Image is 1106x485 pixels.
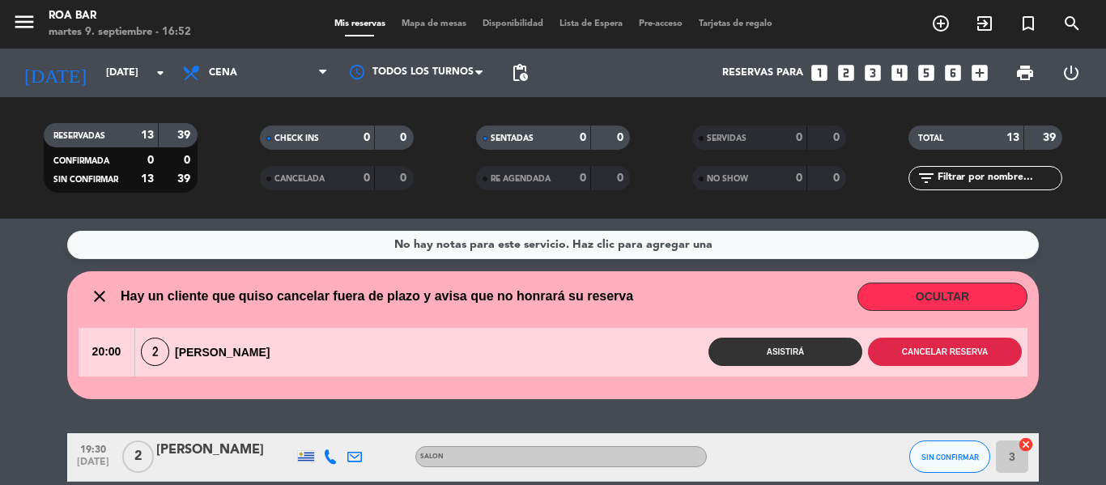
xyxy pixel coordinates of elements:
[177,173,194,185] strong: 39
[909,440,990,473] button: SIN CONFIRMAR
[400,132,410,143] strong: 0
[580,172,586,184] strong: 0
[796,172,802,184] strong: 0
[90,287,109,306] i: close
[833,132,843,143] strong: 0
[707,175,748,183] span: NO SHOW
[420,453,444,460] span: SALON
[969,62,990,83] i: add_box
[394,236,713,254] div: No hay notas para este servicio. Haz clic para agregar una
[580,132,586,143] strong: 0
[1048,49,1094,97] div: LOG OUT
[135,338,284,366] div: [PERSON_NAME]
[916,62,937,83] i: looks_5
[326,19,393,28] span: Mis reservas
[121,286,633,307] span: Hay un cliente que quiso cancelar fuera de plazo y avisa que no honrará su reserva
[151,63,170,83] i: arrow_drop_down
[936,169,1061,187] input: Filtrar por nombre...
[156,440,294,461] div: [PERSON_NAME]
[1043,132,1059,143] strong: 39
[691,19,781,28] span: Tarjetas de regalo
[809,62,830,83] i: looks_one
[857,283,1027,311] button: OCULTAR
[49,24,191,40] div: martes 9. septiembre - 16:52
[12,10,36,40] button: menu
[796,132,802,143] strong: 0
[491,134,534,143] span: SENTADAS
[931,14,951,33] i: add_circle_outline
[12,10,36,34] i: menu
[889,62,910,83] i: looks_4
[1006,132,1019,143] strong: 13
[918,134,943,143] span: TOTAL
[184,155,194,166] strong: 0
[836,62,857,83] i: looks_two
[274,175,325,183] span: CANCELADA
[53,132,105,140] span: RESERVADAS
[942,62,963,83] i: looks_6
[393,19,474,28] span: Mapa de mesas
[141,338,169,366] span: 2
[551,19,631,28] span: Lista de Espera
[833,172,843,184] strong: 0
[1061,63,1081,83] i: power_settings_new
[53,176,118,184] span: SIN CONFIRMAR
[79,328,134,377] span: 20:00
[868,338,1022,366] button: Cancelar reserva
[400,172,410,184] strong: 0
[147,155,154,166] strong: 0
[53,157,109,165] span: CONFIRMADA
[708,338,862,366] button: Asistirá
[975,14,994,33] i: exit_to_app
[274,134,319,143] span: CHECK INS
[1018,436,1034,453] i: cancel
[722,67,803,79] span: Reservas para
[862,62,883,83] i: looks_3
[1015,63,1035,83] span: print
[631,19,691,28] span: Pre-acceso
[73,439,113,457] span: 19:30
[617,132,627,143] strong: 0
[1019,14,1038,33] i: turned_in_not
[1062,14,1082,33] i: search
[364,172,370,184] strong: 0
[141,130,154,141] strong: 13
[474,19,551,28] span: Disponibilidad
[510,63,530,83] span: pending_actions
[491,175,551,183] span: RE AGENDADA
[177,130,194,141] strong: 39
[122,440,154,473] span: 2
[707,134,747,143] span: SERVIDAS
[917,168,936,188] i: filter_list
[921,453,979,462] span: SIN CONFIRMAR
[364,132,370,143] strong: 0
[49,8,191,24] div: ROA BAR
[209,67,237,79] span: Cena
[73,457,113,475] span: [DATE]
[12,55,98,91] i: [DATE]
[141,173,154,185] strong: 13
[617,172,627,184] strong: 0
